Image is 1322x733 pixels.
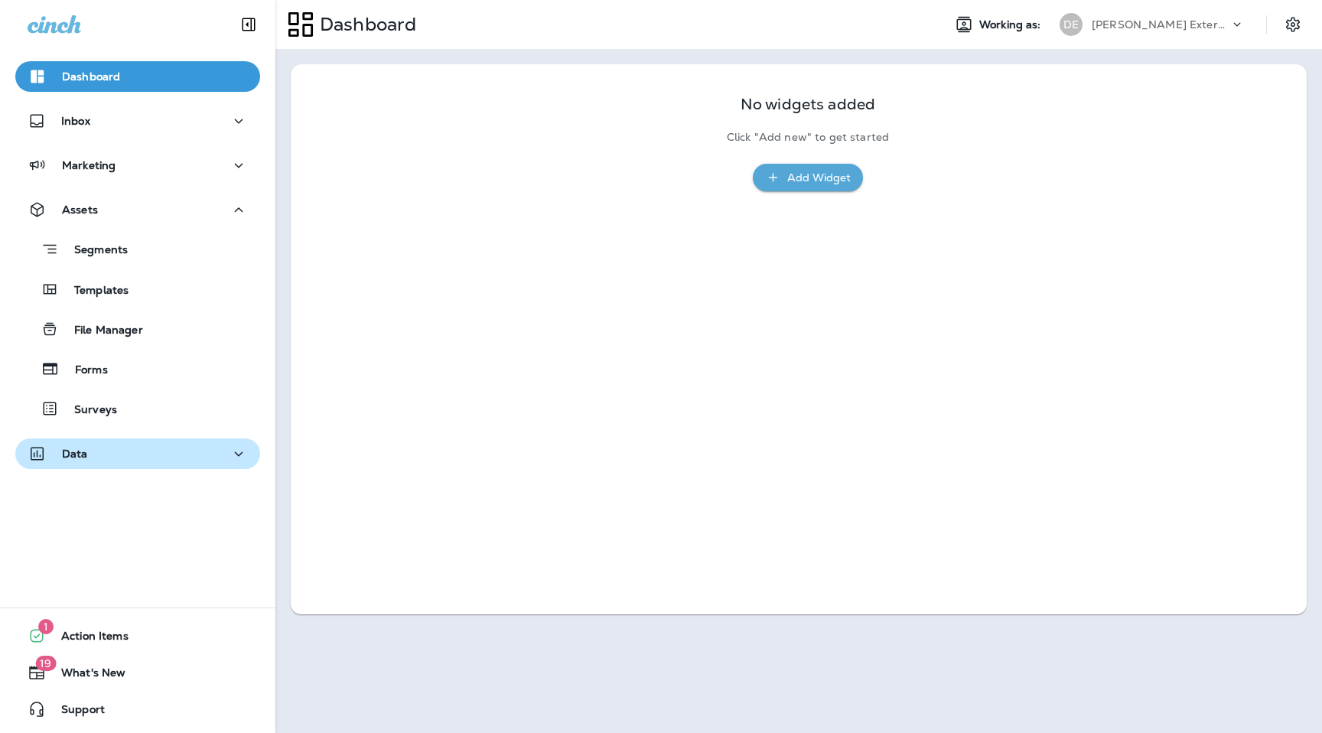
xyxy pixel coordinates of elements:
[1092,18,1229,31] p: [PERSON_NAME] Exterminating
[15,273,260,305] button: Templates
[62,204,98,216] p: Assets
[59,284,129,298] p: Templates
[1279,11,1307,38] button: Settings
[59,243,128,259] p: Segments
[1060,13,1083,36] div: DE
[15,353,260,385] button: Forms
[46,630,129,648] span: Action Items
[15,150,260,181] button: Marketing
[979,18,1044,31] span: Working as:
[314,13,416,36] p: Dashboard
[15,694,260,725] button: Support
[15,621,260,651] button: 1Action Items
[38,619,54,634] span: 1
[62,159,116,171] p: Marketing
[59,324,143,338] p: File Manager
[15,194,260,225] button: Assets
[15,313,260,345] button: File Manager
[15,106,260,136] button: Inbox
[15,393,260,425] button: Surveys
[227,9,270,40] button: Collapse Sidebar
[15,61,260,92] button: Dashboard
[35,656,56,671] span: 19
[62,448,88,460] p: Data
[15,233,260,266] button: Segments
[15,657,260,688] button: 19What's New
[46,666,125,685] span: What's New
[60,363,108,378] p: Forms
[59,403,117,418] p: Surveys
[15,438,260,469] button: Data
[61,115,90,127] p: Inbox
[62,70,120,83] p: Dashboard
[46,703,105,722] span: Support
